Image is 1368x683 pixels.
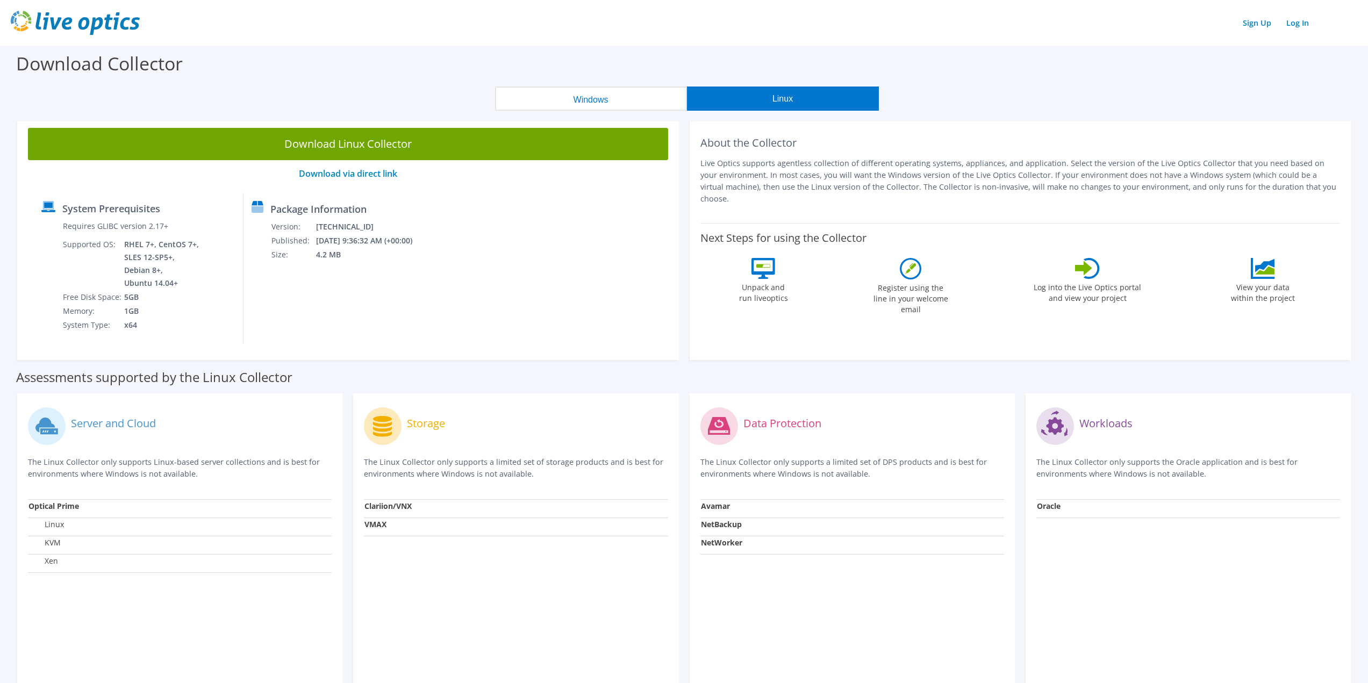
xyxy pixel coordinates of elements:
strong: NetWorker [701,537,742,548]
label: Log into the Live Optics portal and view your project [1033,279,1142,304]
p: The Linux Collector only supports the Oracle application and is best for environments where Windo... [1036,456,1340,480]
td: 1GB [124,304,201,318]
p: Live Optics supports agentless collection of different operating systems, appliances, and applica... [700,157,1341,205]
p: The Linux Collector only supports a limited set of storage products and is best for environments ... [364,456,668,480]
td: Memory: [62,304,124,318]
a: Download Linux Collector [28,128,668,160]
p: The Linux Collector only supports Linux-based server collections and is best for environments whe... [28,456,332,480]
button: Linux [687,87,879,111]
label: Storage [407,418,445,429]
strong: Avamar [701,501,730,511]
td: Free Disk Space: [62,290,124,304]
label: Server and Cloud [71,418,156,429]
td: x64 [124,318,201,332]
td: 5GB [124,290,201,304]
label: Data Protection [743,418,821,429]
td: Size: [271,248,316,262]
label: View your data within the project [1224,279,1301,304]
strong: VMAX [364,519,386,529]
label: Download Collector [16,51,183,76]
td: System Type: [62,318,124,332]
a: Sign Up [1237,15,1277,31]
label: Linux [28,519,64,530]
p: The Linux Collector only supports a limited set of DPS products and is best for environments wher... [700,456,1004,480]
td: [DATE] 9:36:32 AM (+00:00) [316,234,427,248]
label: Next Steps for using the Collector [700,232,866,245]
td: Supported OS: [62,238,124,290]
label: System Prerequisites [62,203,160,214]
strong: Oracle [1037,501,1061,511]
a: Download via direct link [299,168,397,179]
td: Version: [271,220,316,234]
h2: About the Collector [700,136,1341,149]
a: Log In [1281,15,1314,31]
td: [TECHNICAL_ID] [316,220,427,234]
label: Xen [28,556,58,566]
label: Requires GLIBC version 2.17+ [63,221,168,232]
label: Package Information [270,204,367,214]
strong: Clariion/VNX [364,501,412,511]
label: KVM [28,537,61,548]
strong: Optical Prime [28,501,79,511]
label: Unpack and run liveoptics [739,279,788,304]
img: live_optics_svg.svg [11,11,140,35]
td: Published: [271,234,316,248]
label: Register using the line in your welcome email [870,279,951,315]
label: Assessments supported by the Linux Collector [16,372,292,383]
strong: NetBackup [701,519,742,529]
td: 4.2 MB [316,248,427,262]
label: Workloads [1079,418,1133,429]
button: Windows [495,87,687,111]
td: RHEL 7+, CentOS 7+, SLES 12-SP5+, Debian 8+, Ubuntu 14.04+ [124,238,201,290]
